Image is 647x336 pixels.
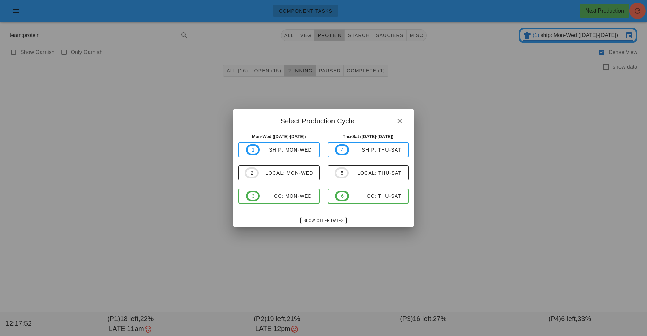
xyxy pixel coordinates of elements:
div: CC: Thu-Sat [349,193,401,199]
button: 5local: Thu-Sat [328,165,409,180]
strong: Mon-Wed ([DATE]-[DATE]) [252,134,306,139]
button: 6CC: Thu-Sat [328,189,409,204]
span: 4 [341,146,343,154]
div: ship: Thu-Sat [349,147,401,153]
button: 4ship: Thu-Sat [328,142,409,157]
button: 1ship: Mon-Wed [238,142,320,157]
div: ship: Mon-Wed [260,147,312,153]
strong: Thu-Sat ([DATE]-[DATE]) [343,134,393,139]
div: Select Production Cycle [233,109,414,130]
span: 6 [341,192,343,200]
div: local: Mon-Wed [259,170,313,176]
button: 3CC: Mon-Wed [238,189,320,204]
div: local: Thu-Sat [349,170,402,176]
span: Show Other Dates [303,219,344,223]
span: 5 [340,169,343,177]
button: Show Other Dates [300,217,347,224]
button: 2local: Mon-Wed [238,165,320,180]
span: 3 [252,192,254,200]
span: 2 [250,169,253,177]
span: 1 [252,146,254,154]
div: CC: Mon-Wed [260,193,312,199]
